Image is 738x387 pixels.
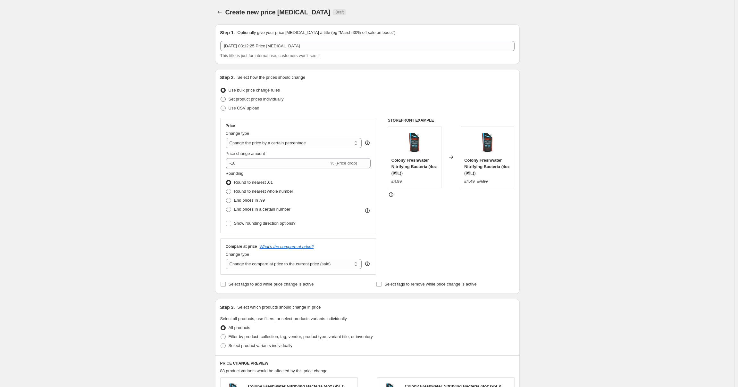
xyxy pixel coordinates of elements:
[226,252,249,257] span: Change type
[229,88,280,93] span: Use bulk price change rules
[234,189,293,194] span: Round to nearest whole number
[391,178,402,185] div: £4.99
[237,74,305,81] p: Select how the prices should change
[225,9,331,16] span: Create new price [MEDICAL_DATA]
[226,131,249,136] span: Change type
[226,123,235,128] h3: Price
[464,178,475,185] div: £4.49
[384,282,477,286] span: Select tags to remove while price change is active
[226,171,244,176] span: Rounding
[215,8,224,17] button: Price change jobs
[475,130,500,155] img: Colony-Freshwater-16oz_0bf964d1-68b9-4c8b-9524-d8519edeb754_80x.jpg
[220,29,235,36] h2: Step 1.
[234,180,273,185] span: Round to nearest .01
[234,207,290,212] span: End prices in a certain number
[260,244,314,249] button: What's the compare at price?
[220,304,235,310] h2: Step 3.
[402,130,427,155] img: Colony-Freshwater-16oz_0bf964d1-68b9-4c8b-9524-d8519edeb754_80x.jpg
[234,221,296,226] span: Show rounding direction options?
[220,316,347,321] span: Select all products, use filters, or select products variants individually
[477,178,488,185] strike: £4.99
[220,53,320,58] span: This title is just for internal use, customers won't see it
[220,41,515,51] input: 30% off holiday sale
[391,158,437,175] span: Colony Freshwater Nitrifying Bacteria (4oz (95L))
[229,343,292,348] span: Select product variants individually
[220,361,515,366] h6: PRICE CHANGE PREVIEW
[237,304,321,310] p: Select which products should change in price
[464,158,510,175] span: Colony Freshwater Nitrifying Bacteria (4oz (95L))
[226,244,257,249] h3: Compare at price
[229,106,259,110] span: Use CSV upload
[331,161,357,165] span: % (Price drop)
[226,158,329,168] input: -15
[229,282,314,286] span: Select tags to add while price change is active
[364,261,371,267] div: help
[229,97,284,101] span: Set product prices individually
[229,334,373,339] span: Filter by product, collection, tag, vendor, product type, variant title, or inventory
[229,325,250,330] span: All products
[364,140,371,146] div: help
[226,151,265,156] span: Price change amount
[220,74,235,81] h2: Step 2.
[220,368,329,373] span: 88 product variants would be affected by this price change:
[335,10,344,15] span: Draft
[388,118,515,123] h6: STOREFRONT EXAMPLE
[237,29,395,36] p: Optionally give your price [MEDICAL_DATA] a title (eg "March 30% off sale on boots")
[234,198,265,203] span: End prices in .99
